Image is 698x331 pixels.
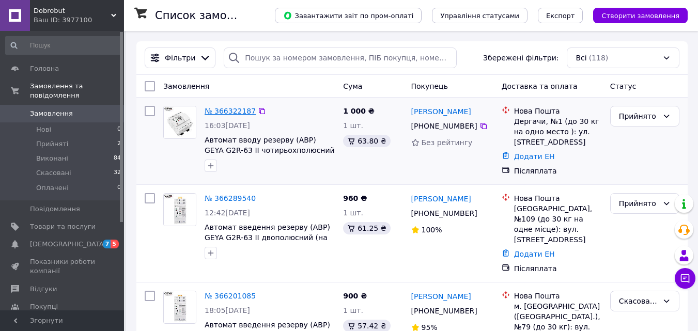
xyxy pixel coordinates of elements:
[483,53,559,63] span: Збережені фільтри:
[343,209,363,217] span: 1 шт.
[224,48,457,68] input: Пошук за номером замовлення, ПІБ покупця, номером телефону, Email, номером накладної
[576,53,586,63] span: Всі
[30,257,96,276] span: Показники роботи компанії
[36,168,71,178] span: Скасовані
[114,168,121,178] span: 32
[155,9,260,22] h1: Список замовлень
[514,152,555,161] a: Додати ЕН
[283,11,413,20] span: Завантажити звіт по пром-оплаті
[205,292,256,300] a: № 366201085
[36,139,68,149] span: Прийняті
[440,12,519,20] span: Управління статусами
[164,106,196,138] img: Фото товару
[409,119,479,133] div: [PHONE_NUMBER]
[619,295,658,307] div: Скасовано
[343,107,375,115] span: 1 000 ₴
[117,183,121,193] span: 0
[36,183,69,193] span: Оплачені
[205,107,256,115] a: № 366322187
[30,240,106,249] span: [DEMOGRAPHIC_DATA]
[114,154,121,163] span: 84
[30,82,124,100] span: Замовлення та повідомлення
[343,222,390,234] div: 61.25 ₴
[514,106,602,116] div: Нова Пошта
[165,53,195,63] span: Фільтри
[411,106,471,117] a: [PERSON_NAME]
[409,304,479,318] div: [PHONE_NUMBER]
[343,194,367,202] span: 960 ₴
[593,8,688,23] button: Створити замовлення
[589,54,609,62] span: (118)
[546,12,575,20] span: Експорт
[30,222,96,231] span: Товари та послуги
[514,203,602,245] div: [GEOGRAPHIC_DATA], №109 (до 30 кг на одне місце): вул. [STREET_ADDRESS]
[601,12,679,20] span: Створити замовлення
[30,204,80,214] span: Повідомлення
[30,285,57,294] span: Відгуки
[163,291,196,324] a: Фото товару
[411,82,448,90] span: Покупець
[411,194,471,204] a: [PERSON_NAME]
[514,291,602,301] div: Нова Пошта
[514,166,602,176] div: Післяплата
[422,226,442,234] span: 100%
[34,6,111,15] span: Dobrobut
[675,268,695,289] button: Чат з покупцем
[205,209,250,217] span: 12:42[DATE]
[619,198,658,209] div: Прийнято
[409,206,479,220] div: [PHONE_NUMBER]
[343,135,390,147] div: 63.80 ₴
[36,125,51,134] span: Нові
[111,240,119,248] span: 5
[205,194,256,202] a: № 366289540
[30,64,59,73] span: Головна
[163,106,196,139] a: Фото товару
[275,8,422,23] button: Завантажити звіт по пром-оплаті
[34,15,124,25] div: Ваш ID: 3977100
[343,292,367,300] span: 900 ₴
[163,82,209,90] span: Замовлення
[117,125,121,134] span: 0
[5,36,122,55] input: Пошук
[514,193,602,203] div: Нова Пошта
[422,138,473,147] span: Без рейтингу
[30,302,58,311] span: Покупці
[30,109,73,118] span: Замовлення
[205,136,335,165] a: Автомат вводу резерву (АВР) GEYA G2R-63 II чотирьохполюсний (на 63 ампери).
[432,8,528,23] button: Управління статусами
[583,11,688,19] a: Створити замовлення
[36,154,68,163] span: Виконані
[205,223,330,252] a: Автомат введення резерву (АВР) GEYA G2R-63 II двополюсний (на 25 амперів).
[502,82,578,90] span: Доставка та оплата
[205,306,250,314] span: 18:05[DATE]
[514,263,602,274] div: Післяплата
[343,121,363,130] span: 1 шт.
[538,8,583,23] button: Експорт
[514,116,602,147] div: Дергачи, №1 (до 30 кг на одно место ): ул. [STREET_ADDRESS]
[164,291,196,323] img: Фото товару
[343,82,362,90] span: Cума
[619,111,658,122] div: Прийнято
[411,291,471,302] a: [PERSON_NAME]
[343,306,363,314] span: 1 шт.
[205,121,250,130] span: 16:03[DATE]
[163,193,196,226] a: Фото товару
[164,194,196,225] img: Фото товару
[103,240,111,248] span: 7
[514,250,555,258] a: Додати ЕН
[117,139,121,149] span: 2
[610,82,637,90] span: Статус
